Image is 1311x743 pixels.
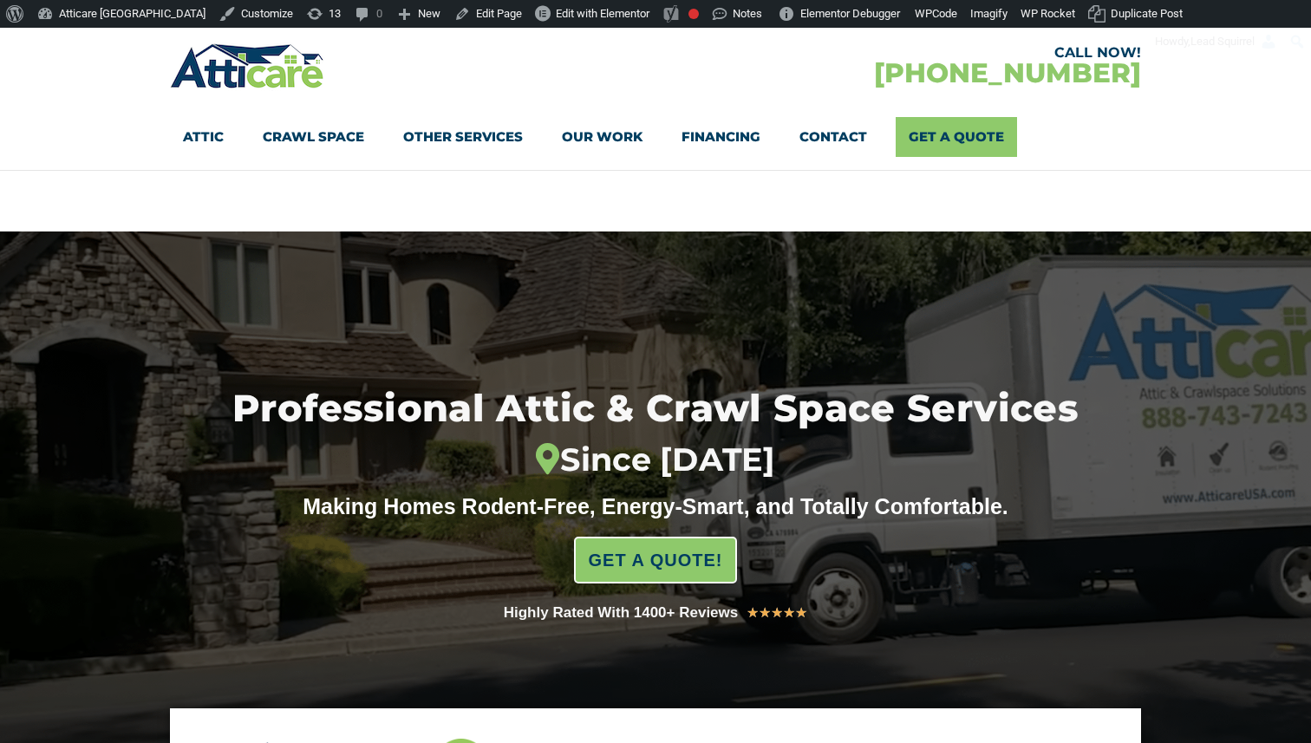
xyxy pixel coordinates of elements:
[655,46,1141,60] div: CALL NOW!
[795,602,807,624] i: ★
[747,602,807,624] div: 5/5
[783,602,795,624] i: ★
[270,493,1041,519] div: Making Homes Rodent-Free, Energy-Smart, and Totally Comfortable.
[747,602,759,624] i: ★
[183,117,224,157] a: Attic
[562,117,642,157] a: Our Work
[146,441,1165,479] div: Since [DATE]
[556,7,649,20] span: Edit with Elementor
[1149,28,1284,55] a: Howdy,
[799,117,867,157] a: Contact
[574,537,738,583] a: GET A QUOTE!
[682,117,760,157] a: Financing
[771,602,783,624] i: ★
[263,117,364,157] a: Crawl Space
[504,601,739,625] div: Highly Rated With 1400+ Reviews
[589,543,723,577] span: GET A QUOTE!
[688,9,699,19] div: Focus keyphrase not set
[1190,35,1255,48] span: Lead Squirrel
[183,117,1128,157] nav: Menu
[896,117,1017,157] a: Get A Quote
[759,602,771,624] i: ★
[146,389,1165,479] h1: Professional Attic & Crawl Space Services
[403,117,523,157] a: Other Services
